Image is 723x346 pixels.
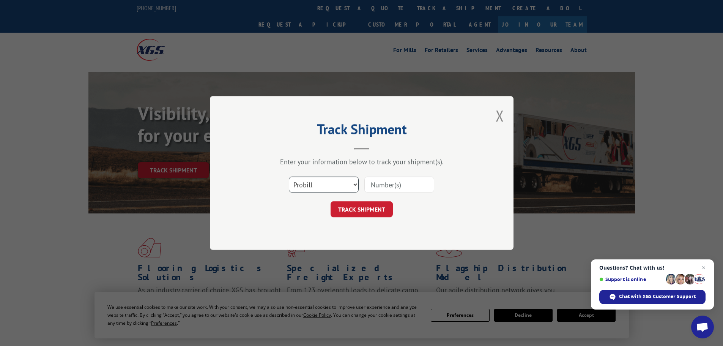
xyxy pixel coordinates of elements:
[248,157,476,166] div: Enter your information below to track your shipment(s).
[691,316,714,338] a: Open chat
[619,293,696,300] span: Chat with XGS Customer Support
[364,177,434,193] input: Number(s)
[496,106,504,126] button: Close modal
[331,201,393,217] button: TRACK SHIPMENT
[599,276,663,282] span: Support is online
[599,290,706,304] span: Chat with XGS Customer Support
[248,124,476,138] h2: Track Shipment
[599,265,706,271] span: Questions? Chat with us!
